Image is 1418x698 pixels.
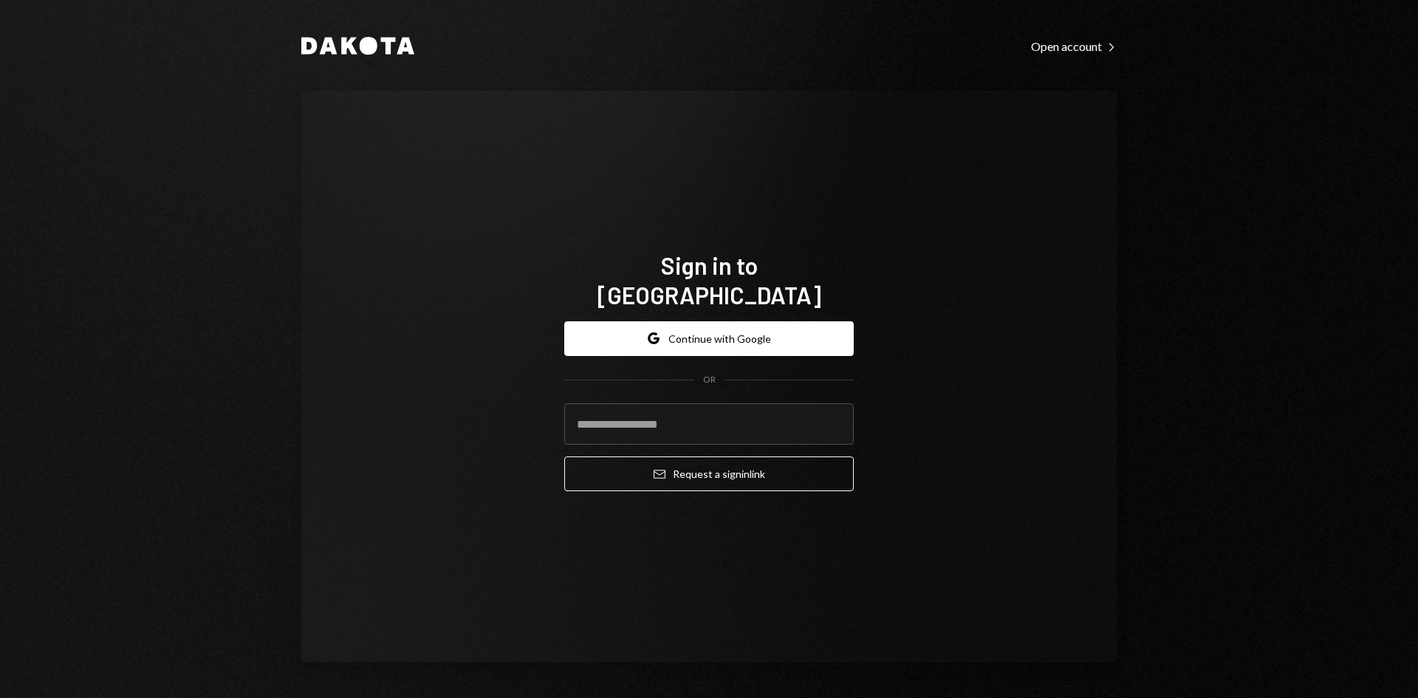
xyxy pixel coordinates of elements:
div: Open account [1031,39,1117,54]
button: Request a signinlink [564,456,854,491]
a: Open account [1031,38,1117,54]
div: OR [703,374,716,386]
h1: Sign in to [GEOGRAPHIC_DATA] [564,250,854,309]
button: Continue with Google [564,321,854,356]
